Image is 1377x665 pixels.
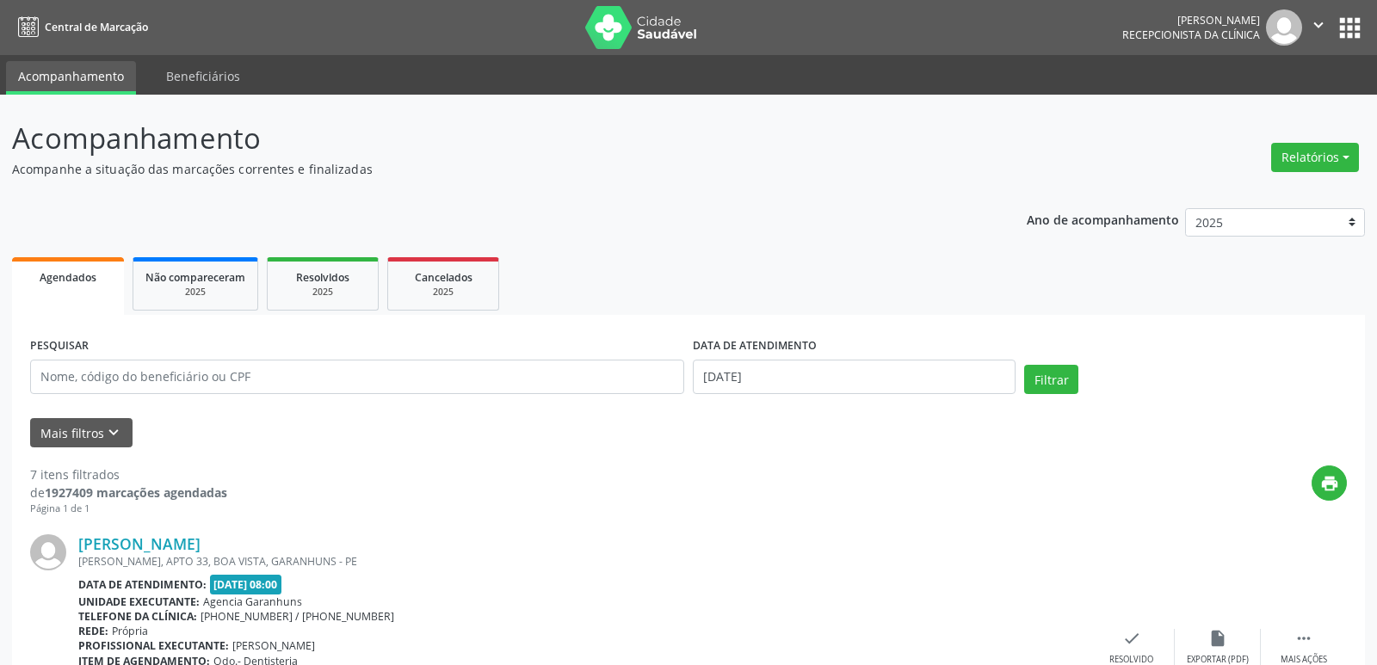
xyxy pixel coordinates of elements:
[296,270,349,285] span: Resolvidos
[30,360,684,394] input: Nome, código do beneficiário ou CPF
[154,61,252,91] a: Beneficiários
[78,624,108,638] b: Rede:
[1271,143,1359,172] button: Relatórios
[1122,629,1141,648] i: check
[145,286,245,299] div: 2025
[415,270,472,285] span: Cancelados
[30,502,227,516] div: Página 1 de 1
[40,270,96,285] span: Agendados
[12,160,959,178] p: Acompanhe a situação das marcações correntes e finalizadas
[30,333,89,360] label: PESQUISAR
[78,554,1089,569] div: [PERSON_NAME], APTO 33, BOA VISTA, GARANHUNS - PE
[1309,15,1328,34] i: 
[400,286,486,299] div: 2025
[280,286,366,299] div: 2025
[1320,474,1339,493] i: print
[78,609,197,624] b: Telefone da clínica:
[1208,629,1227,648] i: insert_drive_file
[1027,208,1179,230] p: Ano de acompanhamento
[210,575,282,594] span: [DATE] 08:00
[693,360,1016,394] input: Selecione um intervalo
[6,61,136,95] a: Acompanhamento
[30,483,227,502] div: de
[12,13,148,41] a: Central de Marcação
[78,577,207,592] b: Data de atendimento:
[30,534,66,570] img: img
[104,423,123,442] i: keyboard_arrow_down
[203,594,302,609] span: Agencia Garanhuns
[1302,9,1335,46] button: 
[1024,365,1078,394] button: Filtrar
[232,638,315,653] span: [PERSON_NAME]
[30,418,133,448] button: Mais filtroskeyboard_arrow_down
[45,484,227,501] strong: 1927409 marcações agendadas
[78,594,200,609] b: Unidade executante:
[1122,28,1260,42] span: Recepcionista da clínica
[112,624,148,638] span: Própria
[78,534,201,553] a: [PERSON_NAME]
[1335,13,1365,43] button: apps
[1266,9,1302,46] img: img
[45,20,148,34] span: Central de Marcação
[30,465,227,483] div: 7 itens filtrados
[693,333,817,360] label: DATA DE ATENDIMENTO
[201,609,394,624] span: [PHONE_NUMBER] / [PHONE_NUMBER]
[1312,465,1347,501] button: print
[1294,629,1313,648] i: 
[145,270,245,285] span: Não compareceram
[1122,13,1260,28] div: [PERSON_NAME]
[78,638,229,653] b: Profissional executante:
[12,117,959,160] p: Acompanhamento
